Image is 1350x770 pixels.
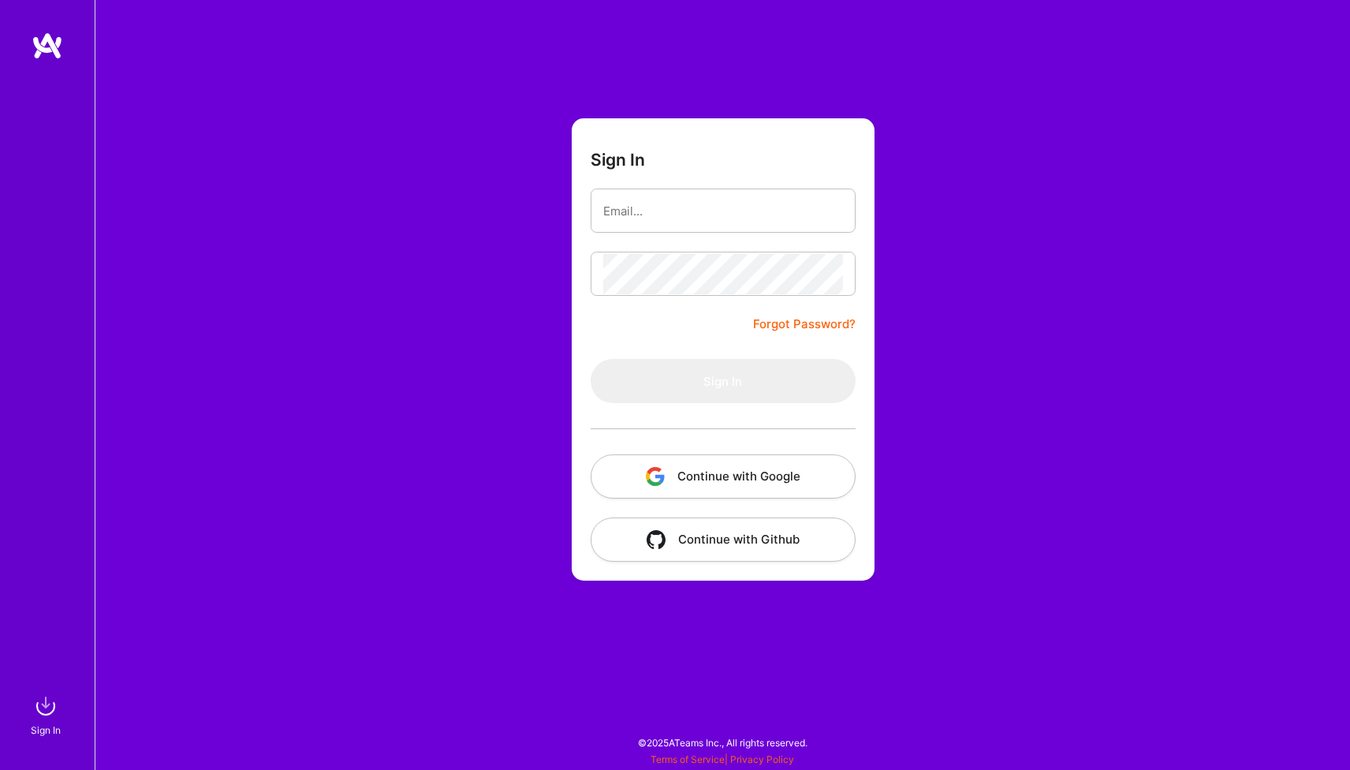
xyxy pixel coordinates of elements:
[651,753,794,765] span: |
[32,32,63,60] img: logo
[33,690,62,738] a: sign inSign In
[30,690,62,722] img: sign in
[651,753,725,765] a: Terms of Service
[603,191,843,231] input: Email...
[753,315,856,334] a: Forgot Password?
[591,454,856,499] button: Continue with Google
[591,150,645,170] h3: Sign In
[647,530,666,549] img: icon
[95,723,1350,762] div: © 2025 ATeams Inc., All rights reserved.
[31,722,61,738] div: Sign In
[591,359,856,403] button: Sign In
[591,518,856,562] button: Continue with Github
[646,467,665,486] img: icon
[730,753,794,765] a: Privacy Policy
